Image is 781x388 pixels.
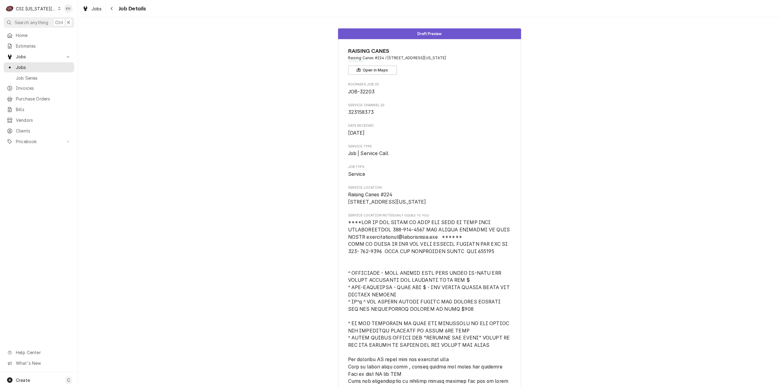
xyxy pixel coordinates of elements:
[5,4,14,13] div: CSI Kansas City's Avatar
[5,4,14,13] div: C
[16,106,71,113] span: Bills
[348,82,511,95] div: Roopairs Job ID
[348,213,511,218] span: Service Location Notes
[80,4,104,14] a: Jobs
[16,85,71,91] span: Invoices
[348,130,365,136] span: [DATE]
[348,165,511,178] div: Job Type
[16,138,62,145] span: Pricebook
[16,117,71,123] span: Vendors
[92,5,102,12] span: Jobs
[64,4,73,13] div: Kelsey Hetlage's Avatar
[16,5,56,12] div: CSI [US_STATE][GEOGRAPHIC_DATA]
[348,55,511,61] span: Address
[4,104,74,114] a: Bills
[16,128,71,134] span: Clients
[348,144,511,149] span: Service Type
[16,349,70,356] span: Help Center
[16,378,30,383] span: Create
[348,171,511,178] span: Job Type
[348,185,511,190] span: Service Location
[16,360,70,366] span: What's New
[16,64,71,71] span: Jobs
[4,126,74,136] a: Clients
[67,377,70,383] span: C
[348,88,511,96] span: Roopairs Job ID
[4,347,74,357] a: Go to Help Center
[348,144,511,157] div: Service Type
[16,53,62,60] span: Jobs
[348,123,511,136] div: Date Received
[4,94,74,104] a: Purchase Orders
[4,358,74,368] a: Go to What's New
[4,83,74,93] a: Invoices
[16,32,71,38] span: Home
[348,109,511,116] span: Service Channel ID
[338,28,521,39] div: Status
[348,150,511,157] span: Service Type
[348,47,511,55] span: Name
[64,4,73,13] div: KH
[4,62,74,72] a: Jobs
[4,115,74,125] a: Vendors
[67,19,70,26] span: K
[16,75,71,81] span: Job Series
[417,32,441,36] span: Draft Preview
[4,30,74,40] a: Home
[348,103,511,116] div: Service Channel ID
[348,171,365,177] span: Service
[348,66,397,75] button: Open in Maps
[348,185,511,206] div: Service Location
[348,129,511,137] span: Date Received
[117,5,146,13] span: Job Details
[348,191,511,205] span: Service Location
[348,89,375,95] span: JOB-32203
[4,52,74,62] a: Go to Jobs
[348,192,426,205] span: Raising Canes #224 [STREET_ADDRESS][US_STATE]
[348,103,511,108] span: Service Channel ID
[394,214,429,217] span: (Only Visible to You)
[4,73,74,83] a: Job Series
[4,136,74,147] a: Go to Pricebook
[348,150,389,156] span: Job | Service Call
[348,123,511,128] span: Date Received
[16,43,71,49] span: Estimates
[348,47,511,75] div: Client Information
[16,96,71,102] span: Purchase Orders
[55,19,63,26] span: Ctrl
[348,109,374,115] span: 323158373
[348,82,511,87] span: Roopairs Job ID
[107,4,117,13] button: Navigate back
[4,17,74,28] button: Search anythingCtrlK
[15,19,48,26] span: Search anything
[348,165,511,169] span: Job Type
[4,41,74,51] a: Estimates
